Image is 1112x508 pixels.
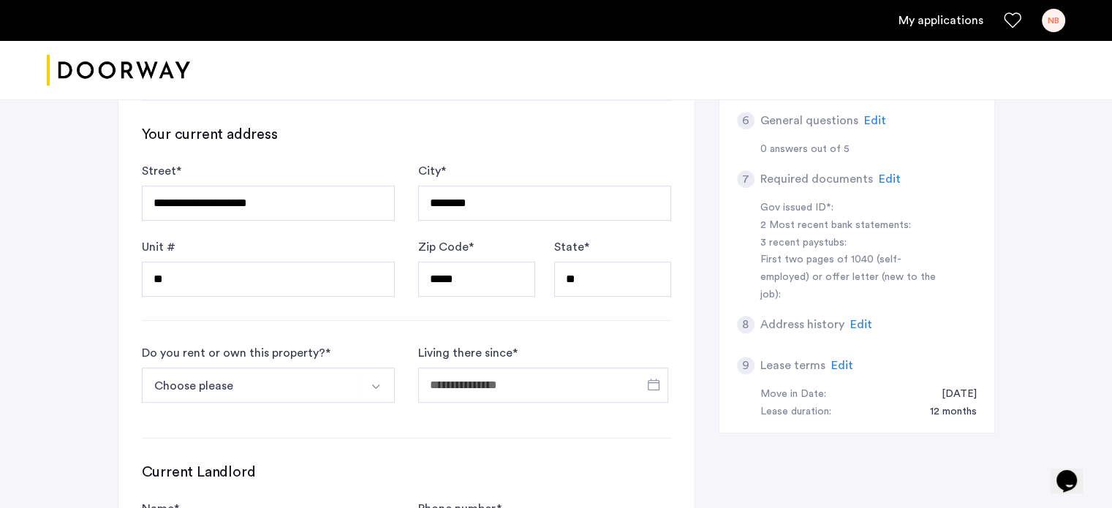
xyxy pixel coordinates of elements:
div: NB [1042,9,1065,32]
label: Unit # [142,238,175,256]
label: Street * [142,162,181,180]
div: 9 [737,357,754,374]
div: Move in Date: [760,386,826,403]
iframe: chat widget [1051,450,1097,493]
div: 3 recent paystubs: [760,235,945,252]
div: 6 [737,112,754,129]
div: First two pages of 1040 (self-employed) or offer letter (new to the job): [760,251,945,304]
div: 8 [737,316,754,333]
a: Cazamio logo [47,43,190,98]
div: Lease duration: [760,403,831,421]
div: Gov issued ID*: [760,200,945,217]
button: Select option [360,368,395,403]
a: My application [899,12,983,29]
div: 7 [737,170,754,188]
h5: Address history [760,316,844,333]
img: arrow [370,381,382,393]
h3: Your current address [142,124,671,145]
label: Zip Code * [418,238,474,256]
div: 2 Most recent bank statements: [760,217,945,235]
h5: Lease terms [760,357,825,374]
button: Select option [142,368,360,403]
label: City * [418,162,446,180]
div: 12 months [915,403,977,421]
label: State * [554,238,589,256]
button: Open calendar [645,376,662,393]
div: Do you rent or own this property? * [142,344,330,362]
div: 09/01/2025 [927,386,977,403]
div: 0 answers out of 5 [760,141,977,159]
span: Edit [879,173,901,185]
span: Edit [864,115,886,126]
h5: General questions [760,112,858,129]
h5: Required documents [760,170,873,188]
span: Edit [850,319,872,330]
img: logo [47,43,190,98]
label: Living there since * [418,344,518,362]
a: Favorites [1004,12,1021,29]
h3: Current Landlord [142,462,671,482]
span: Edit [831,360,853,371]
